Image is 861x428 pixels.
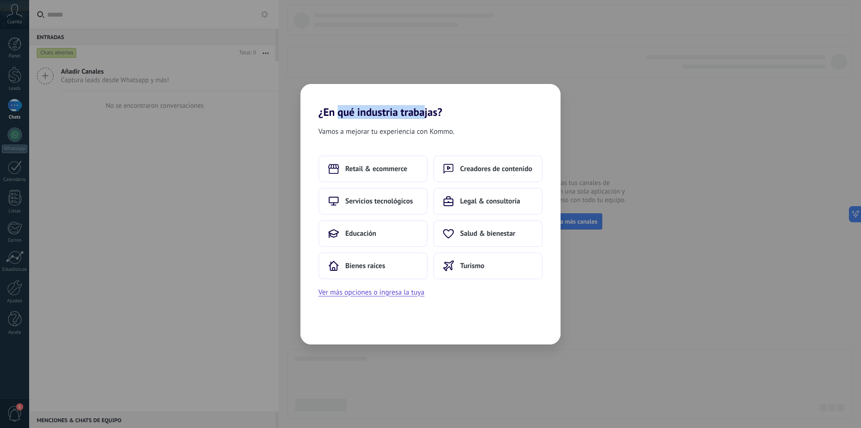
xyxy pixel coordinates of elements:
button: Bienes raíces [318,252,428,279]
span: Educación [345,229,376,238]
span: Salud & bienestar [460,229,515,238]
span: Turismo [460,261,484,270]
button: Creadores de contenido [433,155,543,182]
span: Bienes raíces [345,261,385,270]
span: Servicios tecnológicos [345,197,413,206]
button: Retail & ecommerce [318,155,428,182]
button: Ver más opciones o ingresa la tuya [318,287,424,298]
span: Vamos a mejorar tu experiencia con Kommo. [318,126,454,137]
span: Retail & ecommerce [345,164,407,173]
button: Servicios tecnológicos [318,188,428,215]
button: Turismo [433,252,543,279]
span: Creadores de contenido [460,164,532,173]
span: Legal & consultoría [460,197,520,206]
button: Educación [318,220,428,247]
button: Salud & bienestar [433,220,543,247]
h2: ¿En qué industria trabajas? [300,84,561,119]
button: Legal & consultoría [433,188,543,215]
